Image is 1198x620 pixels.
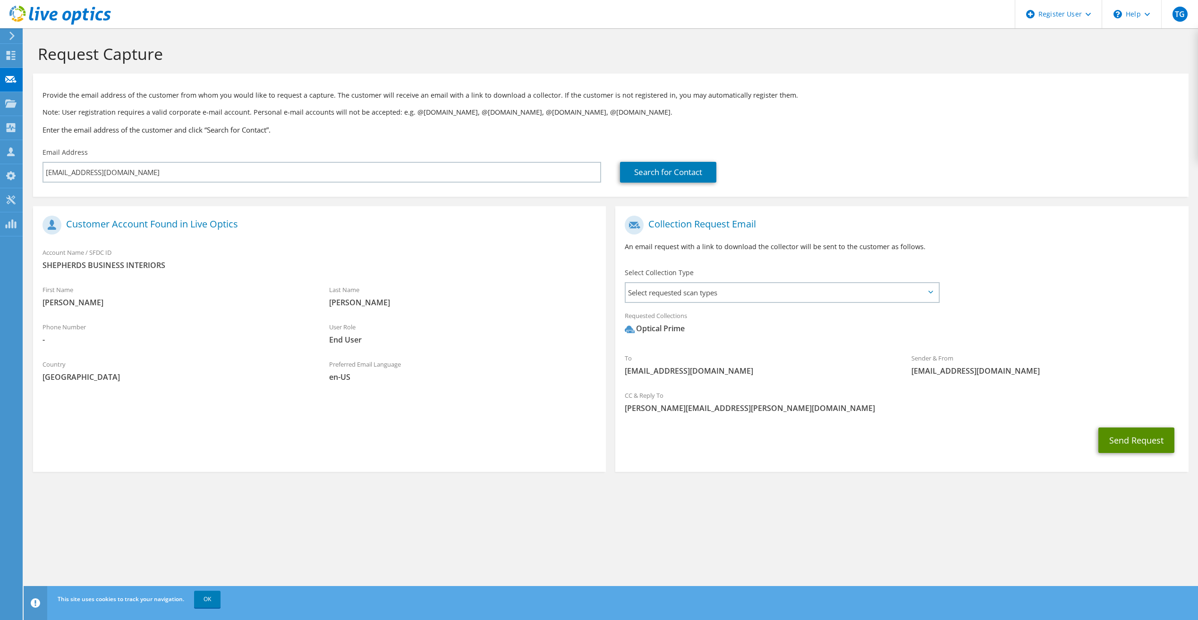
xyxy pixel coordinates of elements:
[58,595,184,603] span: This site uses cookies to track your navigation.
[615,385,1188,418] div: CC & Reply To
[1113,10,1122,18] svg: \n
[625,403,1179,413] span: [PERSON_NAME][EMAIL_ADDRESS][PERSON_NAME][DOMAIN_NAME]
[33,354,320,387] div: Country
[42,107,1179,117] p: Note: User registration requires a valid corporate e-mail account. Personal e-mail accounts will ...
[42,260,596,270] span: SHEPHERDS BUSINESS INTERIORS
[615,306,1188,344] div: Requested Collections
[42,90,1179,101] p: Provide the email address of the customer from whom you would like to request a capture. The cust...
[329,297,597,308] span: [PERSON_NAME]
[42,372,310,382] span: [GEOGRAPHIC_DATA]
[620,162,716,183] a: Search for Contact
[1173,7,1188,22] span: TG
[625,323,685,334] div: Optical Prime
[33,280,320,312] div: First Name
[33,243,606,275] div: Account Name / SFDC ID
[625,268,694,277] label: Select Collection Type
[329,372,597,382] span: en-US
[625,216,1174,235] h1: Collection Request Email
[902,348,1189,381] div: Sender & From
[1098,427,1174,453] button: Send Request
[320,317,606,350] div: User Role
[42,297,310,308] span: [PERSON_NAME]
[42,148,88,157] label: Email Address
[329,335,597,345] span: End User
[42,125,1179,135] h3: Enter the email address of the customer and click “Search for Contact”.
[42,335,310,345] span: -
[625,242,1179,252] p: An email request with a link to download the collector will be sent to the customer as follows.
[38,44,1179,64] h1: Request Capture
[911,366,1179,376] span: [EMAIL_ADDRESS][DOMAIN_NAME]
[33,317,320,350] div: Phone Number
[320,280,606,312] div: Last Name
[42,216,592,235] h1: Customer Account Found in Live Optics
[625,366,892,376] span: [EMAIL_ADDRESS][DOMAIN_NAME]
[194,591,221,608] a: OK
[626,283,938,302] span: Select requested scan types
[320,354,606,387] div: Preferred Email Language
[615,348,902,381] div: To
